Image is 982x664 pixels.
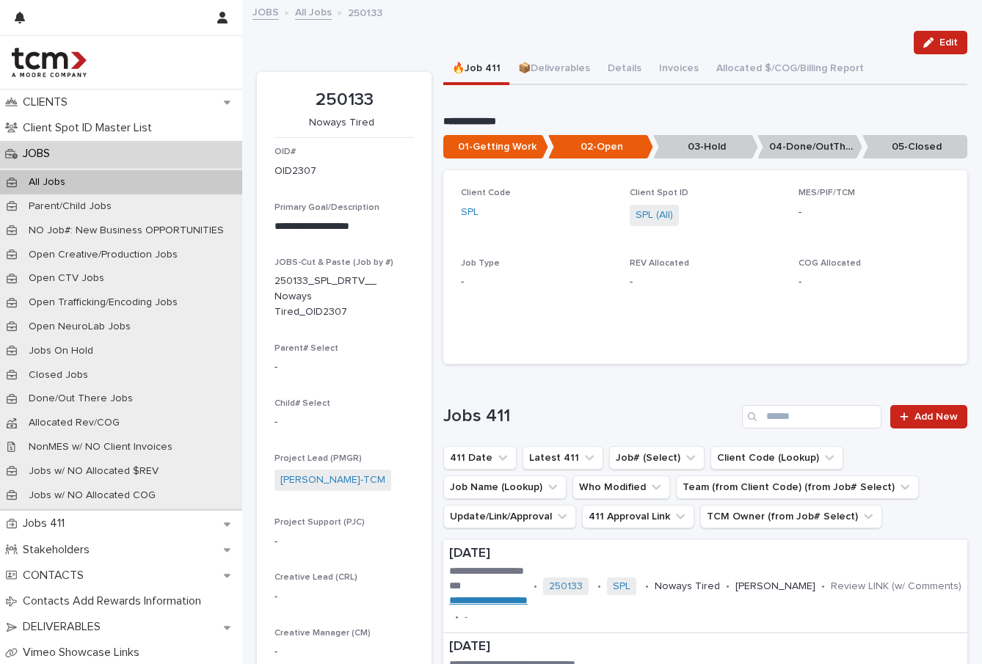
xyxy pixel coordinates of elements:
[461,274,612,290] p: -
[17,225,236,237] p: NO Job#: New Business OPPORTUNITIES
[17,369,100,382] p: Closed Jobs
[831,580,961,593] p: Review LINK (w/ Comments)
[274,415,414,430] p: -
[274,147,296,156] span: OID#
[17,345,105,357] p: Jobs On Hold
[274,629,371,638] span: Creative Manager (CM)
[650,54,708,85] button: Invoices
[274,644,414,660] p: -
[757,135,862,159] p: 04-Done/OutThere
[274,399,330,408] span: Child# Select
[708,54,873,85] button: Allocated $/COG/Billing Report
[742,405,881,428] input: Search
[645,580,649,593] p: •
[914,412,958,422] span: Add New
[449,639,961,655] p: [DATE]
[613,580,630,593] a: SPL
[274,203,379,212] span: Primary Goal/Description
[280,473,385,488] a: [PERSON_NAME]-TCM
[465,611,468,624] p: -
[609,446,705,470] button: Job# (Select)
[17,176,77,189] p: All Jobs
[17,249,189,261] p: Open Creative/Production Jobs
[710,446,843,470] button: Client Code (Lookup)
[17,569,95,583] p: CONTACTS
[443,475,567,499] button: Job Name (Lookup)
[449,546,961,562] p: [DATE]
[17,543,101,557] p: Stakeholders
[274,573,357,582] span: Creative Lead (CRL)
[17,594,213,608] p: Contacts Add Rewards Information
[274,360,414,375] p: -
[455,611,459,624] p: •
[17,321,142,333] p: Open NeuroLab Jobs
[599,54,650,85] button: Details
[17,465,170,478] p: Jobs w/ NO Allocated $REV
[348,4,382,20] p: 250133
[17,620,112,634] p: DELIVERABLES
[799,259,861,268] span: COG Allocated
[655,580,720,593] p: Noways Tired
[17,296,189,309] p: Open Trafficking/Encoding Jobs
[274,117,408,129] p: Noways Tired
[17,200,123,213] p: Parent/Child Jobs
[443,505,576,528] button: Update/Link/Approval
[17,95,79,109] p: CLIENTS
[572,475,670,499] button: Who Modified
[17,121,164,135] p: Client Spot ID Master List
[890,405,967,428] a: Add New
[443,446,517,470] button: 411 Date
[630,274,781,290] p: -
[274,589,414,605] p: -
[461,205,479,220] a: SPL
[17,441,184,453] p: NonMES w/ NO Client Invoices
[274,90,414,111] p: 250133
[735,580,815,593] p: [PERSON_NAME]
[862,135,967,159] p: 05-Closed
[252,3,279,20] a: JOBS
[630,259,689,268] span: REV Allocated
[509,54,599,85] button: 📦Deliverables
[274,164,316,179] p: OID2307
[443,135,548,159] p: 01-Getting Work
[630,189,688,197] span: Client Spot ID
[17,417,131,429] p: Allocated Rev/COG
[274,518,365,527] span: Project Support (PJC)
[274,344,338,353] span: Parent# Select
[636,208,673,223] a: SPL (All)
[597,580,601,593] p: •
[726,580,730,593] p: •
[676,475,919,499] button: Team (from Client Code) (from Job# Select)
[274,454,362,463] span: Project Lead (PMGR)
[443,406,736,427] h1: Jobs 411
[274,258,393,267] span: JOBS-Cut & Paste (Job by #)
[821,580,825,593] p: •
[799,189,855,197] span: MES/PIF/TCM
[17,272,116,285] p: Open CTV Jobs
[914,31,967,54] button: Edit
[17,646,151,660] p: Vimeo Showcase Links
[534,580,537,593] p: •
[799,274,950,290] p: -
[582,505,694,528] button: 411 Approval Link
[17,517,76,530] p: Jobs 411
[548,135,653,159] p: 02-Open
[939,37,958,48] span: Edit
[799,205,950,220] p: -
[523,446,603,470] button: Latest 411
[17,147,62,161] p: JOBS
[549,580,583,593] a: 250133
[461,259,500,268] span: Job Type
[700,505,882,528] button: TCM Owner (from Job# Select)
[17,393,145,405] p: Done/Out There Jobs
[274,534,414,550] p: -
[295,3,332,20] a: All Jobs
[461,189,511,197] span: Client Code
[12,48,87,77] img: 4hMmSqQkux38exxPVZHQ
[653,135,758,159] p: 03-Hold
[274,274,379,319] p: 250133_SPL_DRTV__Noways Tired_OID2307
[443,54,509,85] button: 🔥Job 411
[17,489,167,502] p: Jobs w/ NO Allocated COG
